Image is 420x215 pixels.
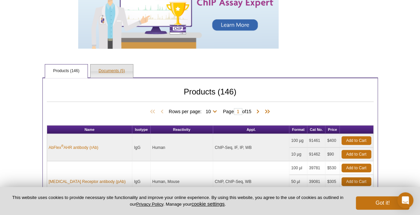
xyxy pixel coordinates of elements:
p: This website uses cookies to provide necessary site functionality and improve your online experie... [11,195,345,207]
th: Isotype [132,126,151,134]
a: Add to Cart [341,136,371,145]
a: Privacy Policy [136,202,163,207]
a: [MEDICAL_DATA] Receptor antibody (pAb) [49,179,126,185]
th: Format [289,126,307,134]
td: 10 µg [289,148,307,161]
a: Add to Cart [341,164,371,172]
a: Add to Cart [341,177,371,186]
td: 91461 [307,134,326,148]
span: Previous Page [159,109,165,115]
h2: Products (146) [47,89,374,102]
a: Products (146) [45,64,88,78]
th: Appl. [213,126,290,134]
td: 100 µg [289,134,307,148]
span: Rows per page: [169,108,220,115]
a: Documents (5) [91,64,133,78]
th: Price [325,126,339,134]
td: Human, Mouse [151,161,213,202]
td: Human [151,134,213,161]
sup: ® [61,144,63,148]
td: $305 [325,175,339,189]
td: ChIP, ChIP-Seq, WB [213,161,290,202]
button: cookie settings [191,201,225,207]
td: IgG [132,134,151,161]
td: $90 [325,148,339,161]
th: Cat No. [307,126,326,134]
td: $530 [325,161,339,175]
td: 100 µl [289,161,307,175]
span: Next Page [255,109,261,115]
span: 15 [246,109,251,114]
th: Name [47,126,133,134]
td: IgG [132,161,151,202]
td: 39781 [307,161,326,175]
span: Last Page [261,109,271,115]
button: Got it! [356,196,409,210]
span: First Page [149,109,159,115]
td: ChIP-Seq, IF, IP, WB [213,134,290,161]
td: 39081 [307,175,326,189]
div: Open Intercom Messenger [397,192,413,208]
span: Page of [220,108,255,115]
td: $400 [325,134,339,148]
a: AbFlex®AHR antibody (rAb) [49,145,99,151]
td: 91462 [307,148,326,161]
td: 50 µl [289,175,307,189]
a: Add to Cart [341,150,371,159]
th: Reactivity [151,126,213,134]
